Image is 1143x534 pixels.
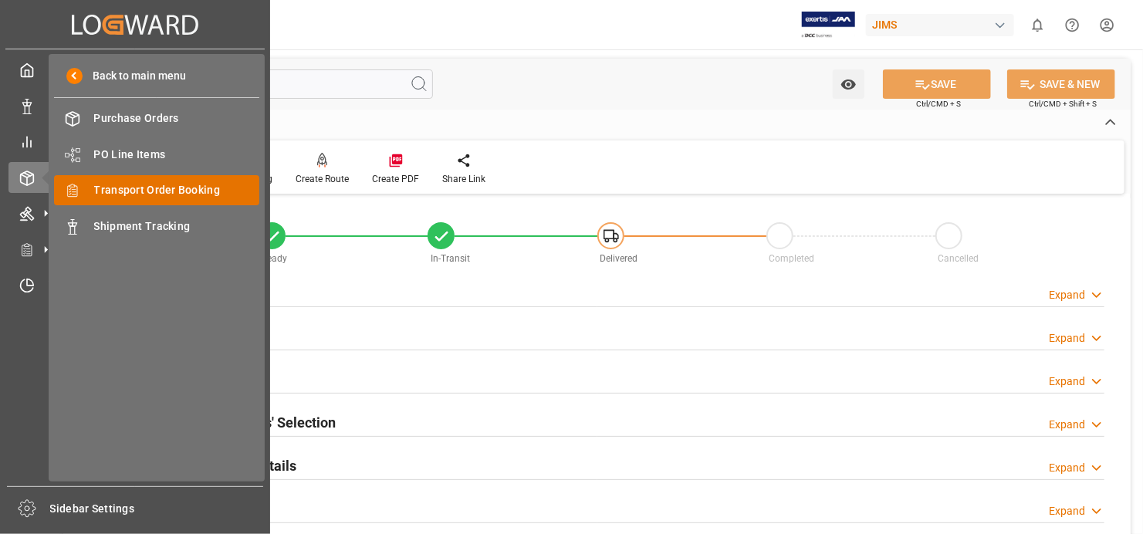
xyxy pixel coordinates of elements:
span: Delivered [600,253,637,264]
div: Expand [1049,417,1085,433]
div: Expand [1049,460,1085,476]
a: Data Management [8,90,262,120]
div: Create PDF [372,172,419,186]
span: Purchase Orders [94,110,260,127]
span: Back to main menu [83,68,187,84]
a: Transport Order Booking [54,175,259,205]
span: Transport Order Booking [94,182,260,198]
span: In-Transit [431,253,470,264]
a: Timeslot Management V2 [8,270,262,300]
span: Completed [769,253,814,264]
button: SAVE [883,69,991,99]
span: Cancelled [938,253,979,264]
span: Sidebar Settings [50,501,264,517]
a: Purchase Orders [54,103,259,133]
div: JIMS [866,14,1014,36]
span: PO Line Items [94,147,260,163]
div: Expand [1049,373,1085,390]
a: PO Line Items [54,139,259,169]
span: Ctrl/CMD + Shift + S [1029,98,1097,110]
div: Expand [1049,287,1085,303]
div: Expand [1049,330,1085,346]
a: My Reports [8,127,262,157]
button: SAVE & NEW [1007,69,1115,99]
span: Ready [262,253,287,264]
div: Expand [1049,503,1085,519]
button: Help Center [1055,8,1090,42]
span: Shipment Tracking [94,218,260,235]
div: Create Route [296,172,349,186]
a: Shipment Tracking [54,211,259,241]
img: Exertis%20JAM%20-%20Email%20Logo.jpg_1722504956.jpg [802,12,855,39]
button: open menu [833,69,864,99]
div: Share Link [442,172,485,186]
button: JIMS [866,10,1020,39]
a: My Cockpit [8,55,262,85]
span: Ctrl/CMD + S [916,98,961,110]
button: show 0 new notifications [1020,8,1055,42]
